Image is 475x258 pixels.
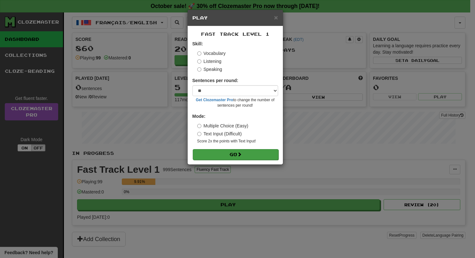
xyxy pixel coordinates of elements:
[201,31,269,37] span: Fast Track Level 1
[197,51,201,56] input: Vocabulary
[197,139,278,144] small: Score 2x the points with Text Input !
[193,149,278,160] button: Go
[197,67,201,72] input: Speaking
[274,14,278,21] span: ×
[197,132,201,136] input: Text Input (Difficult)
[197,124,201,128] input: Multiple Choice (Easy)
[192,77,238,84] label: Sentences per round:
[192,97,278,108] small: to change the number of sentences per round!
[197,58,222,64] label: Listening
[197,59,201,64] input: Listening
[196,98,233,102] a: Get Clozemaster Pro
[192,41,203,46] strong: Skill:
[192,15,278,21] h5: Play
[192,114,206,119] strong: Mode:
[197,50,226,57] label: Vocabulary
[197,66,222,72] label: Speaking
[197,131,242,137] label: Text Input (Difficult)
[274,14,278,21] button: Close
[197,123,248,129] label: Multiple Choice (Easy)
